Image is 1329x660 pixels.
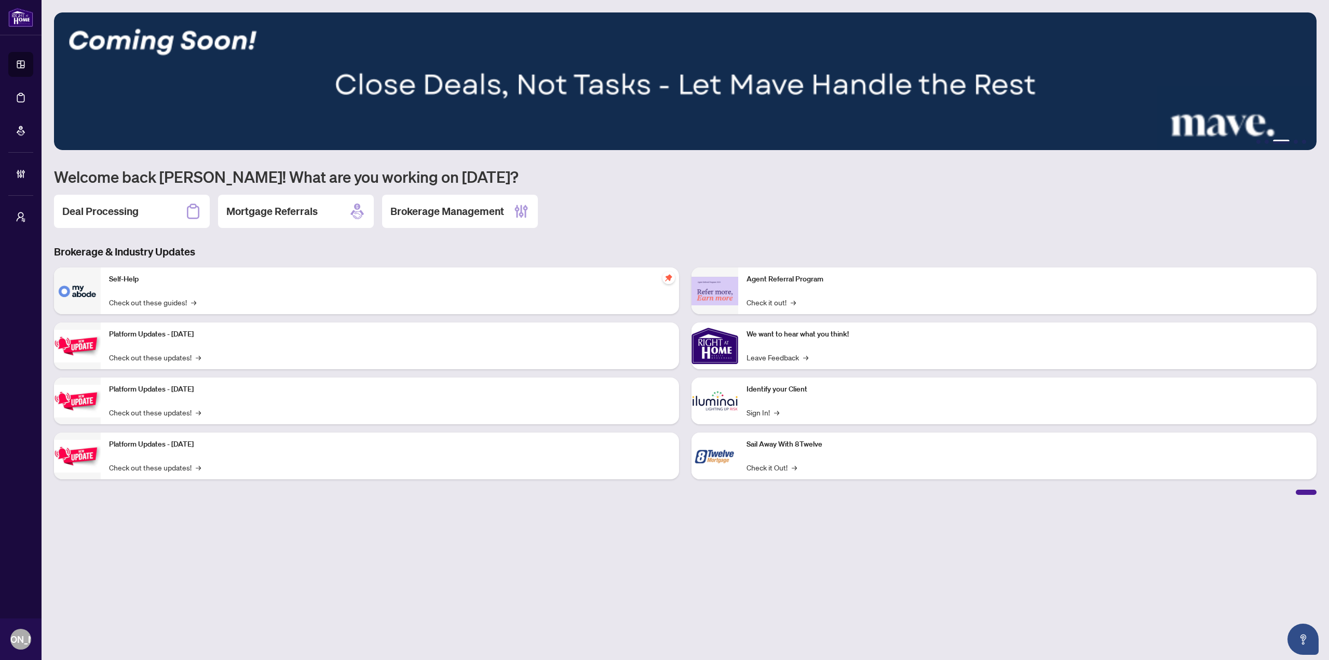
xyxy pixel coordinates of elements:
a: Check it Out!→ [747,462,797,473]
a: Check out these updates!→ [109,462,201,473]
button: 5 [1302,140,1306,144]
p: Self-Help [109,274,671,285]
span: user-switch [16,212,26,222]
span: → [196,407,201,418]
img: Platform Updates - June 23, 2025 [54,440,101,473]
a: Sign In!→ [747,407,779,418]
p: Sail Away With 8Twelve [747,439,1308,450]
span: → [774,407,779,418]
span: → [191,297,196,308]
h2: Deal Processing [62,204,139,219]
p: Platform Updates - [DATE] [109,384,671,395]
button: 2 [1265,140,1269,144]
h1: Welcome back [PERSON_NAME]! What are you working on [DATE]? [54,167,1317,186]
img: Identify your Client [691,378,738,424]
button: 3 [1273,140,1290,144]
img: Platform Updates - July 8, 2025 [54,385,101,417]
img: Platform Updates - July 21, 2025 [54,330,101,362]
img: Self-Help [54,267,101,314]
img: Sail Away With 8Twelve [691,433,738,479]
a: Check out these guides!→ [109,297,196,308]
a: Leave Feedback→ [747,352,808,363]
p: Platform Updates - [DATE] [109,329,671,340]
button: 1 [1256,140,1260,144]
span: pushpin [662,272,675,284]
p: We want to hear what you think! [747,329,1308,340]
a: Check out these updates!→ [109,407,201,418]
span: → [196,462,201,473]
button: Open asap [1287,624,1319,655]
span: → [791,297,796,308]
a: Check it out!→ [747,297,796,308]
span: → [803,352,808,363]
h2: Brokerage Management [390,204,504,219]
p: Platform Updates - [DATE] [109,439,671,450]
span: → [196,352,201,363]
span: → [792,462,797,473]
p: Identify your Client [747,384,1308,395]
img: We want to hear what you think! [691,322,738,369]
img: Agent Referral Program [691,277,738,305]
img: logo [8,8,33,27]
p: Agent Referral Program [747,274,1308,285]
a: Check out these updates!→ [109,352,201,363]
button: 4 [1294,140,1298,144]
img: Slide 2 [54,12,1317,150]
h2: Mortgage Referrals [226,204,318,219]
h3: Brokerage & Industry Updates [54,245,1317,259]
